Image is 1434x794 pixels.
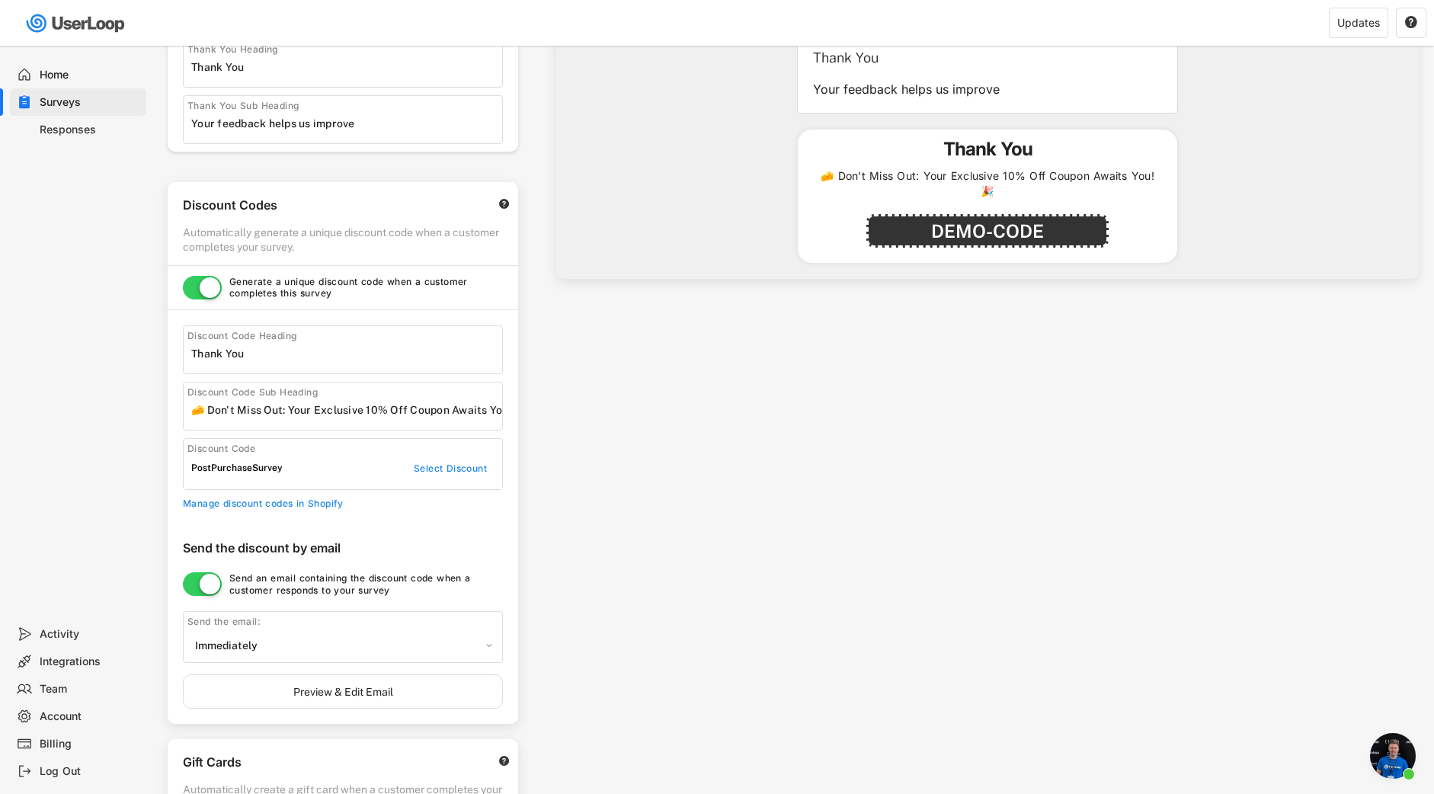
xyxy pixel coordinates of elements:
button:  [498,755,511,767]
div: PostPurchaseSurvey [191,463,383,475]
div: Responses [40,123,140,137]
div: Generate a unique discount code when a customer completes this survey [229,276,503,299]
div: Thank You [813,49,1162,66]
div: Thank You Heading [187,43,278,56]
div: Billing [40,737,140,751]
div: Send the discount by email [183,540,503,561]
div: Activity [40,627,140,642]
h5: Thank You [943,137,1032,161]
text:  [499,755,510,767]
button: Preview & Edit Email [183,674,503,709]
text:  [499,198,510,210]
div: Home [40,68,140,82]
div: Account [40,709,140,724]
div: DEMO-CODE [931,222,1044,240]
div: Send the email: [187,616,408,628]
text:  [1405,15,1417,29]
div: Team [40,682,140,696]
div: Discount Code Sub Heading [187,386,408,399]
div: Open chat [1370,733,1416,779]
img: userloop-logo-01.svg [23,8,130,39]
div: Automatically generate a unique discount code when a customer completes your survey. [183,226,503,253]
div: Select Discount [414,463,487,475]
div: Your feedback helps us improve [813,82,1162,98]
div: Gift Cards [183,754,482,775]
div: Manage discount codes in Shopify [183,498,503,510]
div: Thank You Sub Heading [187,100,299,112]
div: Send an email containing the discount code when a customer responds to your survey [229,572,503,596]
button:  [1404,16,1418,30]
div: Integrations [40,655,140,669]
div: 🧀 Don't Miss Out: Your Exclusive 10% Off Coupon Awaits You! 🎉 [813,168,1162,198]
div: Discount Code [187,443,408,455]
div: Updates [1337,18,1380,28]
div: Surveys [40,95,140,110]
button:  [498,198,511,210]
div: Discount Codes [183,197,482,218]
div: Discount Code Heading [187,330,408,342]
div: Log Out [40,764,140,779]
